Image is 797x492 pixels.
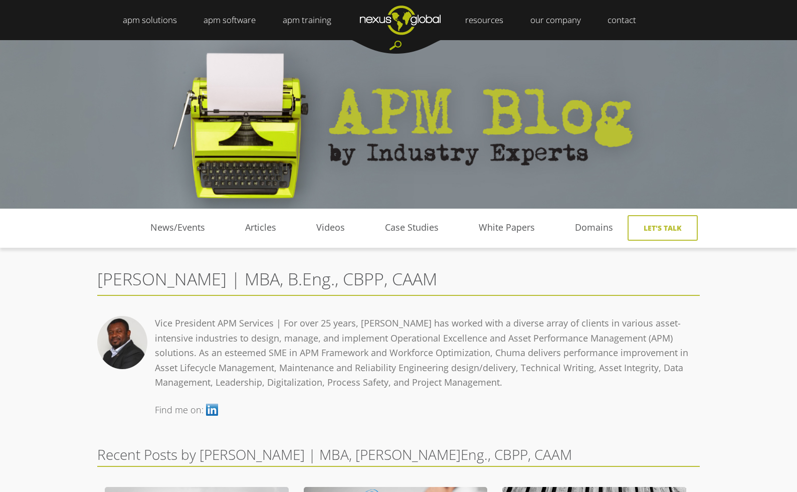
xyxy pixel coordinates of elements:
[114,209,633,252] div: Navigation Menu
[97,447,700,461] h3: Recent Posts by [PERSON_NAME] | MBA, [PERSON_NAME]Eng., CBPP, CAAM
[155,316,700,403] div: Vice President APM Services | For over 25 years, [PERSON_NAME] has worked with a diverse array of...
[130,220,225,235] a: News/Events
[225,220,296,235] a: Articles
[155,404,204,416] span: Find me on:
[97,316,147,369] img: Chuma Chukwurah | MBA, B.Eng., CBPP, CAAM
[97,268,700,290] h2: [PERSON_NAME] | MBA, B.Eng., CBPP, CAAM
[555,220,633,235] a: Domains
[459,220,555,235] a: White Papers
[365,220,459,235] a: Case Studies
[628,215,698,241] a: Let's Talk
[296,220,365,235] a: Videos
